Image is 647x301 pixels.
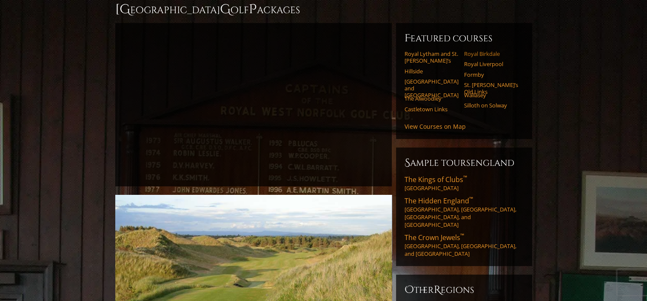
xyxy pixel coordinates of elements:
span: The Kings of Clubs [405,175,467,184]
span: P [249,1,257,18]
span: O [405,283,414,297]
a: Royal Birkdale [464,50,518,57]
sup: ™ [463,174,467,181]
a: View Courses on Map [405,122,466,130]
h6: ther egions [405,283,524,297]
a: The Hidden England™[GEOGRAPHIC_DATA], [GEOGRAPHIC_DATA], [GEOGRAPHIC_DATA], and [GEOGRAPHIC_DATA] [405,196,524,229]
a: Royal Liverpool [464,61,518,67]
span: G [220,1,231,18]
span: R [434,283,441,297]
sup: ™ [460,232,464,239]
h6: Sample ToursEngland [405,156,524,170]
a: The Kings of Clubs™[GEOGRAPHIC_DATA] [405,175,524,192]
h1: [GEOGRAPHIC_DATA] olf ackages [115,1,532,18]
a: Silloth on Solway [464,102,518,109]
a: [GEOGRAPHIC_DATA] and [GEOGRAPHIC_DATA] [405,78,459,99]
span: The Crown Jewels [405,233,464,242]
a: The Alwoodley [405,95,459,102]
iframe: Sir-Nick-on-West-Coast-England [124,32,383,178]
a: Formby [464,71,518,78]
a: Wallasey [464,92,518,98]
a: Royal Lytham and St. [PERSON_NAME]’s [405,50,459,64]
a: Castletown Links [405,106,459,113]
h6: Featured Courses [405,32,524,45]
a: The Crown Jewels™[GEOGRAPHIC_DATA], [GEOGRAPHIC_DATA], and [GEOGRAPHIC_DATA] [405,233,524,258]
a: Hillside [405,68,459,75]
a: St. [PERSON_NAME]’s Old Links [464,81,518,96]
sup: ™ [469,195,473,203]
span: The Hidden England [405,196,473,205]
